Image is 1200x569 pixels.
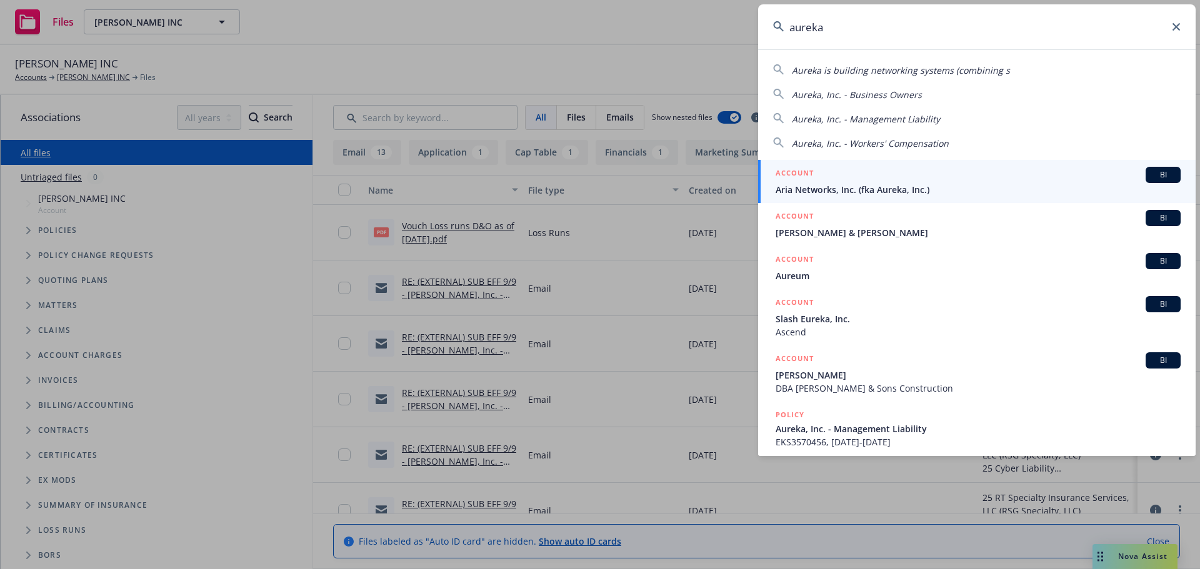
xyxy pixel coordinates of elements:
[776,352,814,367] h5: ACCOUNT
[792,113,940,125] span: Aureka, Inc. - Management Liability
[792,89,922,101] span: Aureka, Inc. - Business Owners
[758,246,1196,289] a: ACCOUNTBIAureum
[758,289,1196,345] a: ACCOUNTBISlash Eureka, Inc.Ascend
[758,160,1196,203] a: ACCOUNTBIAria Networks, Inc. (fka Aureka, Inc.)
[776,325,1181,339] span: Ascend
[776,226,1181,239] span: [PERSON_NAME] & [PERSON_NAME]
[1151,212,1176,224] span: BI
[776,422,1181,435] span: Aureka, Inc. - Management Liability
[776,210,814,225] h5: ACCOUNT
[776,382,1181,395] span: DBA [PERSON_NAME] & Sons Construction
[776,296,814,311] h5: ACCOUNT
[1151,255,1176,267] span: BI
[758,203,1196,246] a: ACCOUNTBI[PERSON_NAME] & [PERSON_NAME]
[1151,299,1176,310] span: BI
[776,369,1181,382] span: [PERSON_NAME]
[758,345,1196,402] a: ACCOUNTBI[PERSON_NAME]DBA [PERSON_NAME] & Sons Construction
[758,402,1196,455] a: POLICYAureka, Inc. - Management LiabilityEKS3570456, [DATE]-[DATE]
[776,312,1181,325] span: Slash Eureka, Inc.
[1151,169,1176,181] span: BI
[776,269,1181,282] span: Aureum
[1151,355,1176,366] span: BI
[776,408,804,421] h5: POLICY
[792,64,1010,76] span: Aureka is building networking systems (combining s
[792,137,949,149] span: Aureka, Inc. - Workers' Compensation
[776,167,814,182] h5: ACCOUNT
[776,435,1181,448] span: EKS3570456, [DATE]-[DATE]
[776,183,1181,196] span: Aria Networks, Inc. (fka Aureka, Inc.)
[776,253,814,268] h5: ACCOUNT
[758,4,1196,49] input: Search...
